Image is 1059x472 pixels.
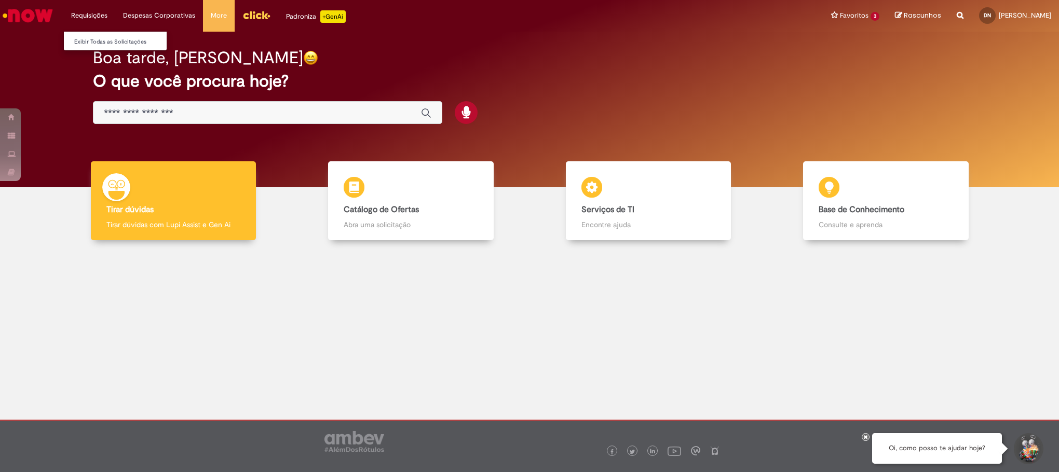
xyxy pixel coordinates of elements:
ul: Requisições [63,31,167,51]
span: More [211,10,227,21]
img: logo_footer_youtube.png [668,444,681,457]
div: Oi, como posso te ajudar hoje? [872,433,1002,464]
img: logo_footer_naosei.png [710,446,719,455]
button: Iniciar Conversa de Suporte [1012,433,1043,464]
h2: O que você procura hoje? [93,72,966,90]
img: logo_footer_workplace.png [691,446,700,455]
span: Rascunhos [904,10,941,20]
p: Consulte e aprenda [819,219,953,230]
span: Despesas Corporativas [123,10,195,21]
a: Rascunhos [895,11,941,21]
div: Padroniza [286,10,346,23]
a: Exibir Todas as Solicitações [64,36,178,48]
b: Base de Conhecimento [819,204,904,215]
h2: Boa tarde, [PERSON_NAME] [93,49,303,67]
b: Serviços de TI [581,204,634,215]
img: logo_footer_facebook.png [609,449,615,454]
a: Base de Conhecimento Consulte e aprenda [767,161,1005,241]
img: click_logo_yellow_360x200.png [242,7,270,23]
img: happy-face.png [303,50,318,65]
b: Tirar dúvidas [106,204,154,215]
span: Requisições [71,10,107,21]
img: logo_footer_ambev_rotulo_gray.png [324,431,384,452]
a: Tirar dúvidas Tirar dúvidas com Lupi Assist e Gen Ai [55,161,292,241]
p: +GenAi [320,10,346,23]
span: DN [984,12,991,19]
span: Favoritos [840,10,868,21]
p: Abra uma solicitação [344,219,478,230]
p: Encontre ajuda [581,219,716,230]
a: Catálogo de Ofertas Abra uma solicitação [292,161,530,241]
img: logo_footer_twitter.png [630,449,635,454]
b: Catálogo de Ofertas [344,204,419,215]
a: Serviços de TI Encontre ajuda [529,161,767,241]
span: [PERSON_NAME] [999,11,1051,20]
img: logo_footer_linkedin.png [650,449,655,455]
p: Tirar dúvidas com Lupi Assist e Gen Ai [106,219,241,230]
span: 3 [871,12,879,21]
img: ServiceNow [1,5,55,26]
